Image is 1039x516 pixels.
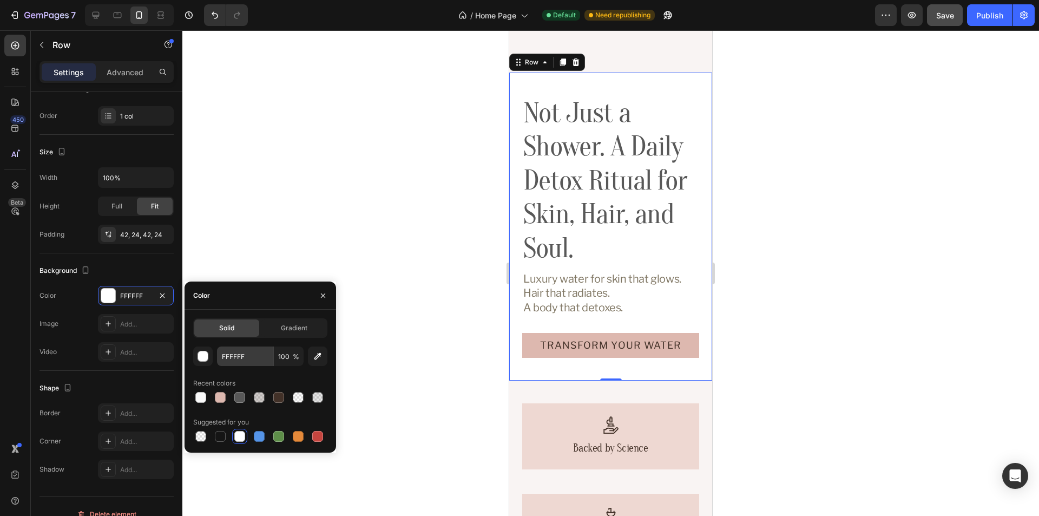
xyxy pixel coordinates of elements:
[40,408,61,418] div: Border
[553,10,576,20] span: Default
[4,4,81,26] button: 7
[40,201,60,211] div: Height
[40,381,74,396] div: Shape
[40,465,64,474] div: Shadow
[120,348,171,357] div: Add...
[193,378,235,388] div: Recent colors
[151,201,159,211] span: Fit
[1002,463,1028,489] div: Open Intercom Messenger
[193,417,249,427] div: Suggested for you
[936,11,954,20] span: Save
[40,319,58,329] div: Image
[217,347,273,366] input: Eg: FFFFFF
[40,264,92,278] div: Background
[475,10,516,21] span: Home Page
[967,4,1012,26] button: Publish
[40,230,64,239] div: Padding
[8,198,26,207] div: Beta
[40,347,57,357] div: Video
[120,465,171,475] div: Add...
[120,437,171,447] div: Add...
[927,4,963,26] button: Save
[111,201,122,211] span: Full
[976,10,1003,21] div: Publish
[293,352,299,362] span: %
[52,38,144,51] p: Row
[595,10,650,20] span: Need republishing
[120,230,171,240] div: 42, 24, 42, 24
[120,291,152,301] div: FFFFFF
[107,67,143,78] p: Advanced
[71,9,76,22] p: 7
[40,436,61,446] div: Corner
[54,67,84,78] p: Settings
[219,323,234,333] span: Solid
[120,319,171,329] div: Add...
[204,4,248,26] div: Undo/Redo
[40,145,68,160] div: Size
[281,323,307,333] span: Gradient
[509,30,712,516] iframe: To enrich screen reader interactions, please activate Accessibility in Grammarly extension settings
[40,173,57,182] div: Width
[470,10,473,21] span: /
[120,112,171,121] div: 1 col
[98,168,173,187] input: Auto
[193,291,210,301] div: Color
[40,291,56,301] div: Color
[40,111,57,121] div: Order
[10,115,26,124] div: 450
[120,409,171,419] div: Add...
